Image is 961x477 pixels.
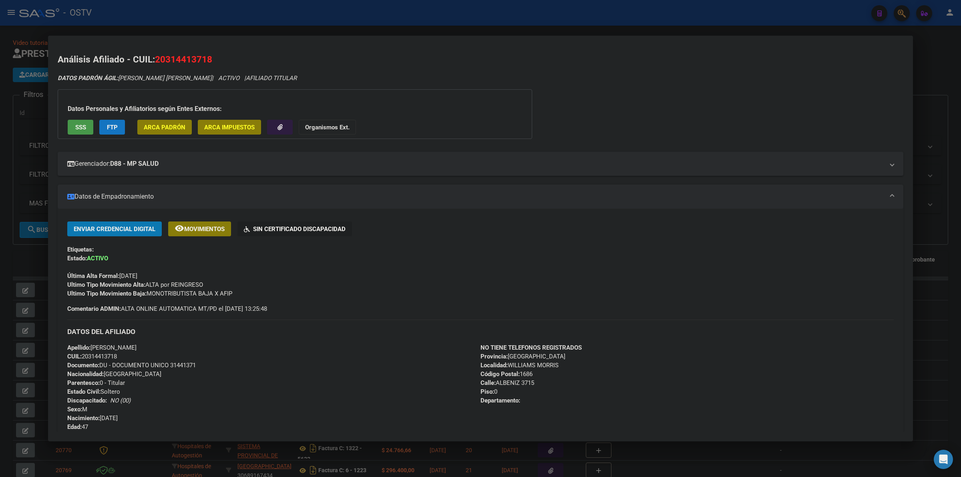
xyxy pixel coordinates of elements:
[480,362,559,369] span: WILLIAMS MORRIS
[110,397,131,404] i: NO (00)
[67,327,894,336] h3: DATOS DEL AFILIADO
[67,362,99,369] strong: Documento:
[87,255,108,262] strong: ACTIVO
[67,281,203,288] span: ALTA por REINGRESO
[67,344,137,351] span: [PERSON_NAME]
[67,388,101,395] strong: Estado Civil:
[198,120,261,135] button: ARCA Impuestos
[67,353,82,360] strong: CUIL:
[58,74,118,82] strong: DATOS PADRÓN ÁGIL:
[68,104,522,114] h3: Datos Personales y Afiliatorios según Entes Externos:
[480,379,496,386] strong: Calle:
[67,290,147,297] strong: Ultimo Tipo Movimiento Baja:
[934,450,953,469] div: Open Intercom Messenger
[67,423,82,431] strong: Edad:
[67,344,90,351] strong: Apellido:
[480,388,494,395] strong: Piso:
[67,304,267,313] span: ALTA ONLINE AUTOMATICA MT/PD el [DATE] 13:25:48
[246,74,297,82] span: AFILIADO TITULAR
[74,225,155,233] span: Enviar Credencial Digital
[480,344,582,351] strong: NO TIENE TELEFONOS REGISTRADOS
[67,305,121,312] strong: Comentario ADMIN:
[67,255,87,262] strong: Estado:
[58,152,903,176] mat-expansion-panel-header: Gerenciador:D88 - MP SALUD
[67,406,82,413] strong: Sexo:
[67,379,100,386] strong: Parentesco:
[67,272,137,280] span: [DATE]
[480,379,534,386] span: ALBENIZ 3715
[67,379,125,386] span: 0 - Titular
[67,272,119,280] strong: Última Alta Formal:
[67,362,196,369] span: DU - DOCUMENTO UNICO 31441371
[110,159,159,169] strong: D88 - MP SALUD
[99,120,125,135] button: FTP
[58,74,212,82] span: [PERSON_NAME] [PERSON_NAME]
[480,397,520,404] strong: Departamento:
[67,370,161,378] span: [GEOGRAPHIC_DATA]
[137,120,192,135] button: ARCA Padrón
[204,124,255,131] span: ARCA Impuestos
[67,423,88,431] span: 47
[67,221,162,236] button: Enviar Credencial Digital
[299,120,356,135] button: Organismos Ext.
[68,120,93,135] button: SSS
[155,54,212,64] span: 20314413718
[253,225,346,233] span: Sin Certificado Discapacidad
[305,124,350,131] strong: Organismos Ext.
[67,246,94,253] strong: Etiquetas:
[107,124,118,131] span: FTP
[144,124,185,131] span: ARCA Padrón
[480,370,533,378] span: 1686
[58,74,297,82] i: | ACTIVO |
[480,353,508,360] strong: Provincia:
[480,370,520,378] strong: Código Postal:
[237,221,352,236] button: Sin Certificado Discapacidad
[480,353,565,360] span: [GEOGRAPHIC_DATA]
[67,397,107,404] strong: Discapacitado:
[67,353,117,360] span: 20314413718
[67,406,87,413] span: M
[67,159,884,169] mat-panel-title: Gerenciador:
[175,223,184,233] mat-icon: remove_red_eye
[58,185,903,209] mat-expansion-panel-header: Datos de Empadronamiento
[67,388,120,395] span: Soltero
[67,415,100,422] strong: Nacimiento:
[67,281,145,288] strong: Ultimo Tipo Movimiento Alta:
[67,415,118,422] span: [DATE]
[67,370,104,378] strong: Nacionalidad:
[480,388,497,395] span: 0
[168,221,231,236] button: Movimientos
[75,124,86,131] span: SSS
[184,225,225,233] span: Movimientos
[67,192,884,201] mat-panel-title: Datos de Empadronamiento
[67,290,232,297] span: MONOTRIBUTISTA BAJA X AFIP
[480,362,508,369] strong: Localidad:
[58,53,903,66] h2: Análisis Afiliado - CUIL:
